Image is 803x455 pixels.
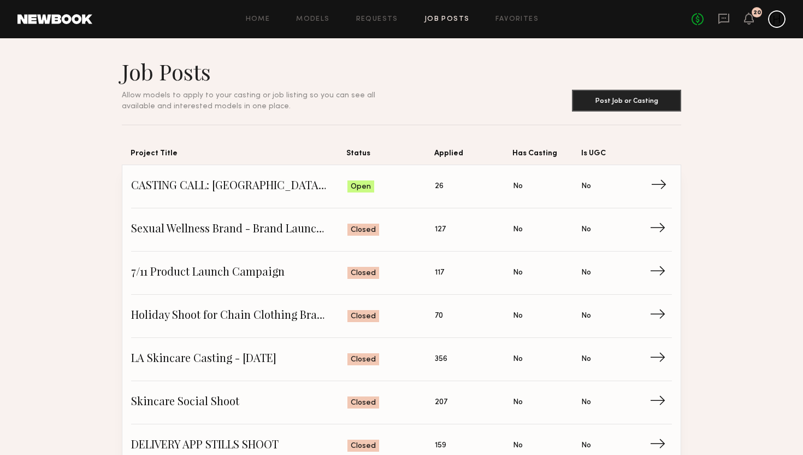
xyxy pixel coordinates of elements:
a: Skincare Social ShootClosed207NoNo→ [131,381,672,424]
span: No [581,180,591,192]
span: DELIVERY APP STILLS SHOOT [131,437,347,454]
span: Has Casting [512,147,581,165]
span: 159 [435,440,446,452]
span: → [650,221,672,238]
span: → [650,265,672,281]
span: No [581,310,591,322]
h1: Job Posts [122,58,401,85]
a: 7/11 Product Launch CampaignClosed117NoNo→ [131,252,672,295]
span: No [513,396,523,409]
span: No [513,180,523,192]
span: → [650,394,672,411]
a: Holiday Shoot for Chain Clothing BrandClosed70NoNo→ [131,295,672,338]
span: Closed [351,398,376,409]
span: No [513,224,523,236]
span: Skincare Social Shoot [131,394,347,411]
span: No [513,267,523,279]
span: Project Title [131,147,346,165]
a: Sexual Wellness Brand - Brand Launch ShootClosed127NoNo→ [131,208,672,252]
span: CASTING CALL: [GEOGRAPHIC_DATA] LOCAL TALENT - REAL FAMILIES [131,178,347,195]
span: 26 [435,180,444,192]
span: → [651,178,673,195]
span: Sexual Wellness Brand - Brand Launch Shoot [131,221,347,238]
a: CASTING CALL: [GEOGRAPHIC_DATA] LOCAL TALENT - REAL FAMILIESOpen26NoNo→ [131,165,672,208]
span: 356 [435,353,447,365]
span: 70 [435,310,443,322]
a: LA Skincare Casting - [DATE]Closed356NoNo→ [131,338,672,381]
span: Is UGC [581,147,650,165]
span: No [513,310,523,322]
a: Home [246,16,270,23]
span: No [581,267,591,279]
span: Closed [351,225,376,236]
span: Closed [351,441,376,452]
button: Post Job or Casting [572,90,681,112]
span: No [581,396,591,409]
span: No [581,353,591,365]
a: Requests [356,16,398,23]
span: LA Skincare Casting - [DATE] [131,351,347,367]
span: → [650,351,672,367]
a: Favorites [495,16,539,23]
a: Job Posts [424,16,470,23]
span: Holiday Shoot for Chain Clothing Brand [131,308,347,324]
span: → [650,437,672,454]
span: → [650,308,672,324]
span: Closed [351,354,376,365]
span: No [581,440,591,452]
span: Status [346,147,434,165]
span: Allow models to apply to your casting or job listing so you can see all available and interested ... [122,92,375,110]
span: 117 [435,267,444,279]
a: Models [296,16,329,23]
span: No [513,440,523,452]
span: 127 [435,224,446,236]
span: Closed [351,268,376,279]
span: Open [351,182,371,192]
span: Closed [351,311,376,322]
div: 20 [753,10,761,16]
span: No [581,224,591,236]
span: No [513,353,523,365]
span: 207 [435,396,447,409]
span: 7/11 Product Launch Campaign [131,265,347,281]
span: Applied [434,147,512,165]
